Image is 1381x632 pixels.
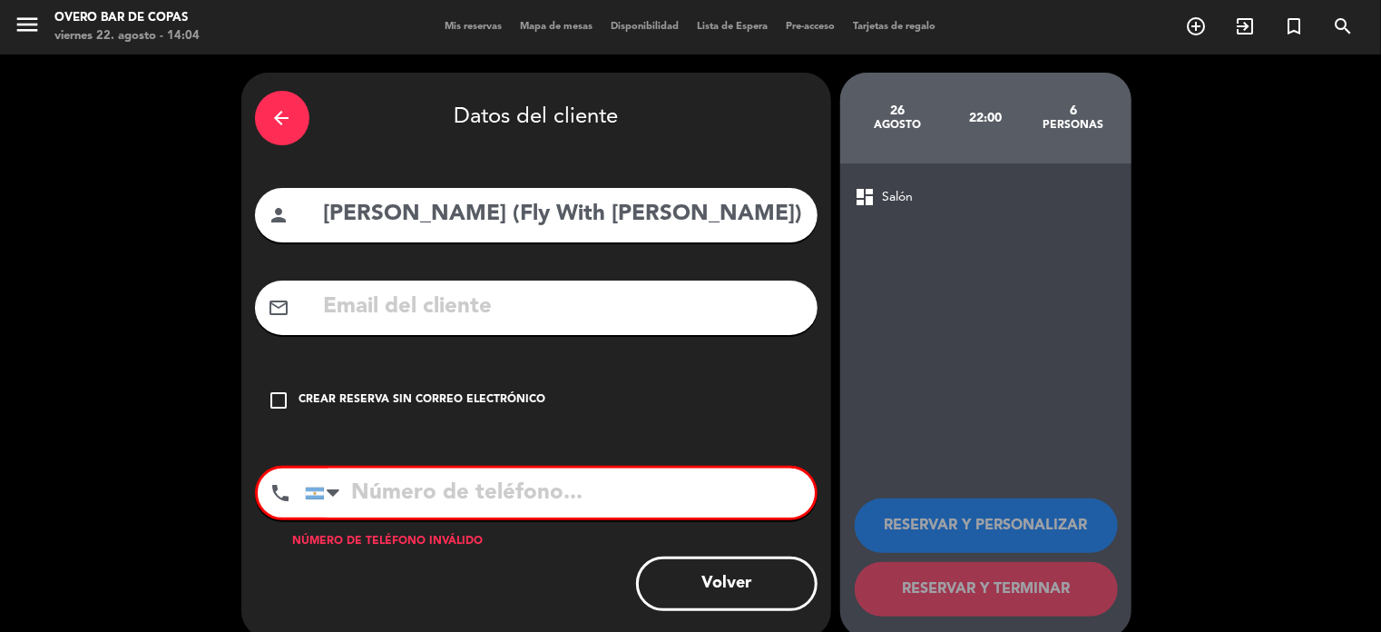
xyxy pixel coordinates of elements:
span: Lista de Espera [689,22,778,32]
i: check_box_outline_blank [269,390,290,411]
button: menu [14,11,41,44]
span: Disponibilidad [602,22,689,32]
span: Salón [883,187,914,208]
div: Número de teléfono inválido [255,533,818,551]
button: RESERVAR Y TERMINAR [855,562,1118,617]
div: 6 [1029,104,1117,118]
div: viernes 22. agosto - 14:04 [54,27,200,45]
i: exit_to_app [1234,15,1256,37]
i: phone [270,482,292,504]
i: menu [14,11,41,38]
button: Volver [636,557,818,611]
div: Argentina: +54 [306,469,348,517]
i: mail_outline [269,297,290,319]
input: Número de teléfono... [305,469,815,518]
div: personas [1029,118,1117,133]
span: dashboard [855,186,877,208]
div: Overo Bar de Copas [54,9,200,27]
span: Tarjetas de regalo [845,22,945,32]
div: Crear reserva sin correo electrónico [299,391,546,410]
button: RESERVAR Y PERSONALIZAR [855,499,1118,553]
span: Mapa de mesas [512,22,602,32]
div: 22:00 [941,86,1029,150]
input: Email del cliente [322,289,804,326]
i: arrow_back [271,107,293,129]
i: turned_in_not [1283,15,1305,37]
i: search [1332,15,1354,37]
i: person [269,204,290,226]
span: Pre-acceso [778,22,845,32]
div: 26 [854,104,942,118]
input: Nombre del cliente [322,196,804,233]
i: add_circle_outline [1185,15,1207,37]
span: Mis reservas [436,22,512,32]
div: agosto [854,118,942,133]
div: Datos del cliente [255,86,818,150]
